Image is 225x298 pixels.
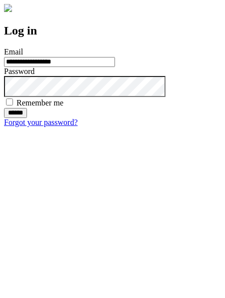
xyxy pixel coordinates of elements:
img: logo-4e3dc11c47720685a147b03b5a06dd966a58ff35d612b21f08c02c0306f2b779.png [4,4,12,12]
label: Remember me [16,98,63,107]
label: Email [4,47,23,56]
label: Password [4,67,34,75]
a: Forgot your password? [4,118,77,126]
h2: Log in [4,24,221,37]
